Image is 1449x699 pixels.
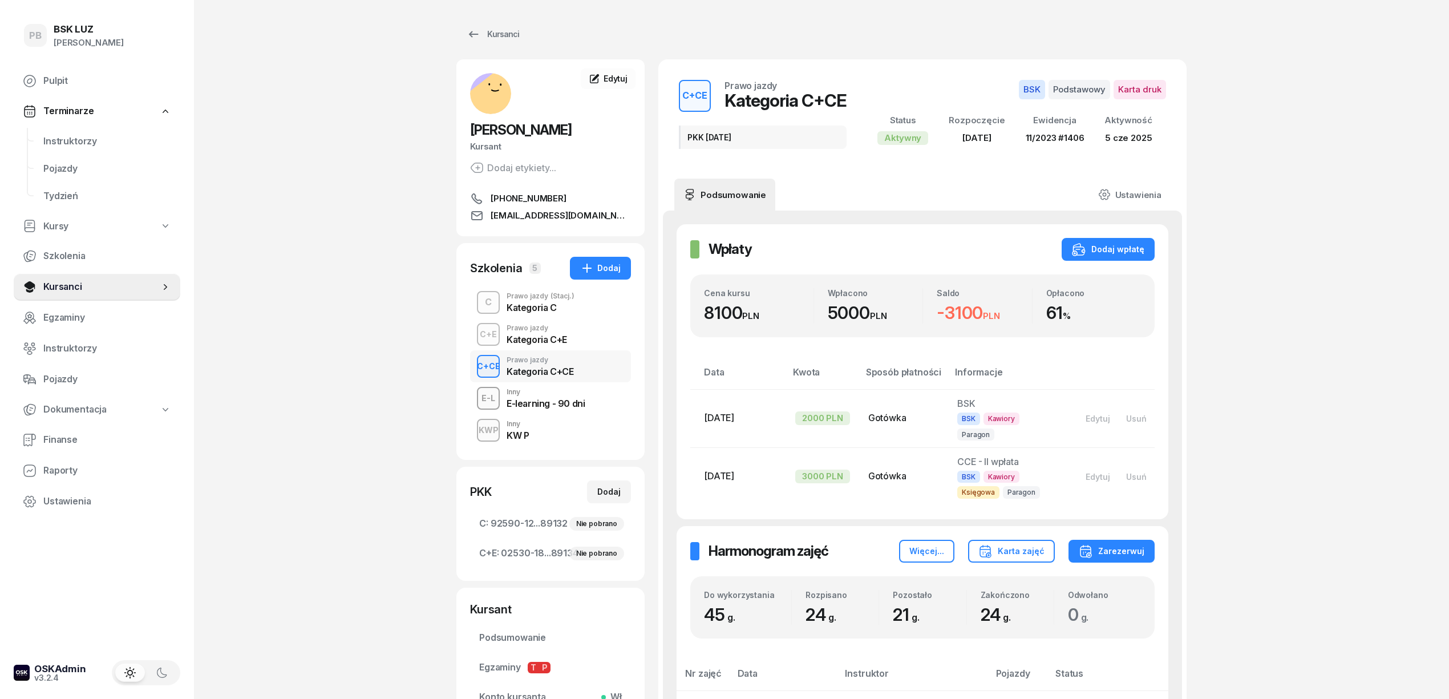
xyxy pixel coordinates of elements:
small: g. [912,612,920,623]
span: [DATE] [962,132,991,143]
small: % [1063,310,1071,321]
span: Dokumentacja [43,402,107,417]
a: C+E:02530-18...89134Nie pobrano [470,540,631,567]
div: Zakończono [981,590,1054,600]
a: C:92590-12...89132Nie pobrano [470,510,631,538]
span: Tydzień [43,189,171,204]
div: Kategoria C+CE [507,367,573,376]
span: P [539,662,551,673]
button: Edytuj [1078,409,1118,428]
a: Podsumowanie [674,179,775,211]
button: Usuń [1118,467,1155,486]
span: Kawiory [983,413,1019,425]
span: 5 [529,262,541,274]
div: Kursant [470,601,631,617]
th: Informacje [948,365,1068,389]
div: Zarezerwuj [1079,544,1144,558]
div: Prawo jazdy [507,357,573,363]
div: Gotówka [868,411,939,426]
div: Nie pobrano [569,547,624,560]
div: Aktywność [1104,113,1152,128]
th: Kwota [786,365,859,389]
button: E-LInnyE-learning - 90 dni [470,382,631,414]
span: Instruktorzy [43,134,171,149]
a: Pojazdy [14,366,180,393]
span: [DATE] [704,470,734,482]
div: Szkolenia [470,260,523,276]
a: [EMAIL_ADDRESS][DOMAIN_NAME] [470,209,631,223]
span: Pulpit [43,74,171,88]
a: Kursanci [456,23,529,46]
a: Instruktorzy [14,335,180,362]
span: [PERSON_NAME] [470,122,572,138]
a: Egzaminy [14,304,180,332]
img: logo-xs-dark@2x.png [14,665,30,681]
div: Saldo [937,288,1032,298]
span: BSK [957,398,976,409]
span: Ustawienia [43,494,171,509]
div: E-learning - 90 dni [507,399,585,408]
a: Terminarze [14,98,180,124]
div: 8100 [704,302,813,324]
a: Raporty [14,457,180,484]
button: Dodaj etykiety... [470,161,556,175]
span: Paragon [957,429,994,441]
div: Więcej... [909,544,944,558]
button: C+EPrawo jazdyKategoria C+E [470,318,631,350]
h2: Wpłaty [709,240,752,258]
div: Ewidencja [1026,113,1084,128]
div: Odwołano [1068,590,1141,600]
span: PB [29,31,42,41]
span: Księgowa [957,486,999,498]
div: Usuń [1126,472,1147,482]
div: PKK [470,484,492,500]
div: KWP [474,423,503,437]
div: BSK LUZ [54,25,124,34]
button: C+E [477,323,500,346]
div: PKK [DATE] [679,126,847,149]
span: Edytuj [604,74,628,83]
div: Dodaj wpłatę [1072,243,1144,256]
span: Podsumowanie [479,631,622,645]
a: Kursy [14,213,180,240]
div: C+CE [678,86,712,106]
div: Karta zajęć [978,544,1045,558]
button: BSKPodstawowyKarta druk [1019,80,1166,99]
span: Pojazdy [43,372,171,387]
div: 61 [1046,302,1142,324]
th: Pojazdy [989,666,1049,690]
small: PLN [742,310,759,321]
button: Dodaj [570,257,631,280]
a: Szkolenia [14,243,180,270]
div: Rozpisano [806,590,879,600]
div: Inny [507,421,529,427]
span: Egzaminy [43,310,171,325]
button: C+CE [477,355,500,378]
span: CCE - II wpłata [957,456,1019,467]
span: (Stacj.) [551,293,574,300]
a: Edytuj [581,68,636,89]
div: 5000 [828,302,923,324]
span: Podstawowy [1049,80,1110,99]
a: Pulpit [14,67,180,95]
div: Nie pobrano [569,517,624,531]
div: Prawo jazdy [507,293,574,300]
div: 11/2023 #1406 [1026,131,1084,146]
div: Edytuj [1086,472,1110,482]
small: PLN [870,310,887,321]
div: Pozostało [893,590,966,600]
span: Pojazdy [43,161,171,176]
div: C [480,293,496,312]
small: g. [1081,612,1089,623]
a: Tydzień [34,183,180,210]
span: Karta druk [1114,80,1166,99]
th: Data [731,666,839,690]
span: 0 [1068,604,1095,625]
span: T [528,662,539,673]
span: Finanse [43,433,171,447]
div: KW P [507,431,529,440]
div: Do wykorzystania [704,590,791,600]
span: 21 [893,604,925,625]
span: Egzaminy [479,660,622,675]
